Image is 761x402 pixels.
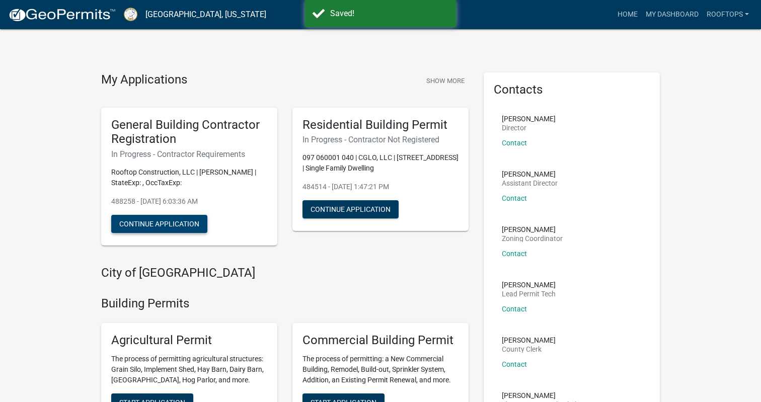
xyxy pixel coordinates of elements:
p: [PERSON_NAME] [502,392,578,399]
a: Rooftops [703,5,753,24]
p: Director [502,124,556,131]
h5: Contacts [494,83,650,97]
a: My Dashboard [642,5,703,24]
h5: General Building Contractor Registration [111,118,267,147]
button: Continue Application [111,215,207,233]
p: 484514 - [DATE] 1:47:21 PM [302,182,459,192]
p: [PERSON_NAME] [502,115,556,122]
div: Saved! [330,8,448,20]
p: 097 060001 040 | CGLO, LLC | [STREET_ADDRESS] | Single Family Dwelling [302,152,459,174]
a: Contact [502,250,527,258]
a: Contact [502,194,527,202]
p: [PERSON_NAME] [502,171,558,178]
p: County Clerk [502,346,556,353]
h4: Building Permits [101,296,469,311]
p: [PERSON_NAME] [502,281,556,288]
a: Contact [502,305,527,313]
a: Home [614,5,642,24]
p: Rooftop Construction, LLC | [PERSON_NAME] | StateExp: , OccTaxExp: [111,167,267,188]
h5: Commercial Building Permit [302,333,459,348]
a: Contact [502,360,527,368]
h5: Residential Building Permit [302,118,459,132]
p: [PERSON_NAME] [502,226,563,233]
p: Zoning Coordinator [502,235,563,242]
h4: My Applications [101,72,187,88]
a: Contact [502,139,527,147]
h5: Agricultural Permit [111,333,267,348]
p: The process of permitting agricultural structures: Grain Silo, Implement Shed, Hay Barn, Dairy Ba... [111,354,267,385]
h6: In Progress - Contractor Not Registered [302,135,459,144]
p: The process of permitting: a New Commercial Building, Remodel, Build-out, Sprinkler System, Addit... [302,354,459,385]
h6: In Progress - Contractor Requirements [111,149,267,159]
button: Show More [422,72,469,89]
p: [PERSON_NAME] [502,337,556,344]
h4: City of [GEOGRAPHIC_DATA] [101,266,469,280]
p: Lead Permit Tech [502,290,556,297]
p: Assistant Director [502,180,558,187]
button: Continue Application [302,200,399,218]
a: [GEOGRAPHIC_DATA], [US_STATE] [145,6,266,23]
img: Putnam County, Georgia [124,8,137,21]
p: 488258 - [DATE] 6:03:36 AM [111,196,267,207]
